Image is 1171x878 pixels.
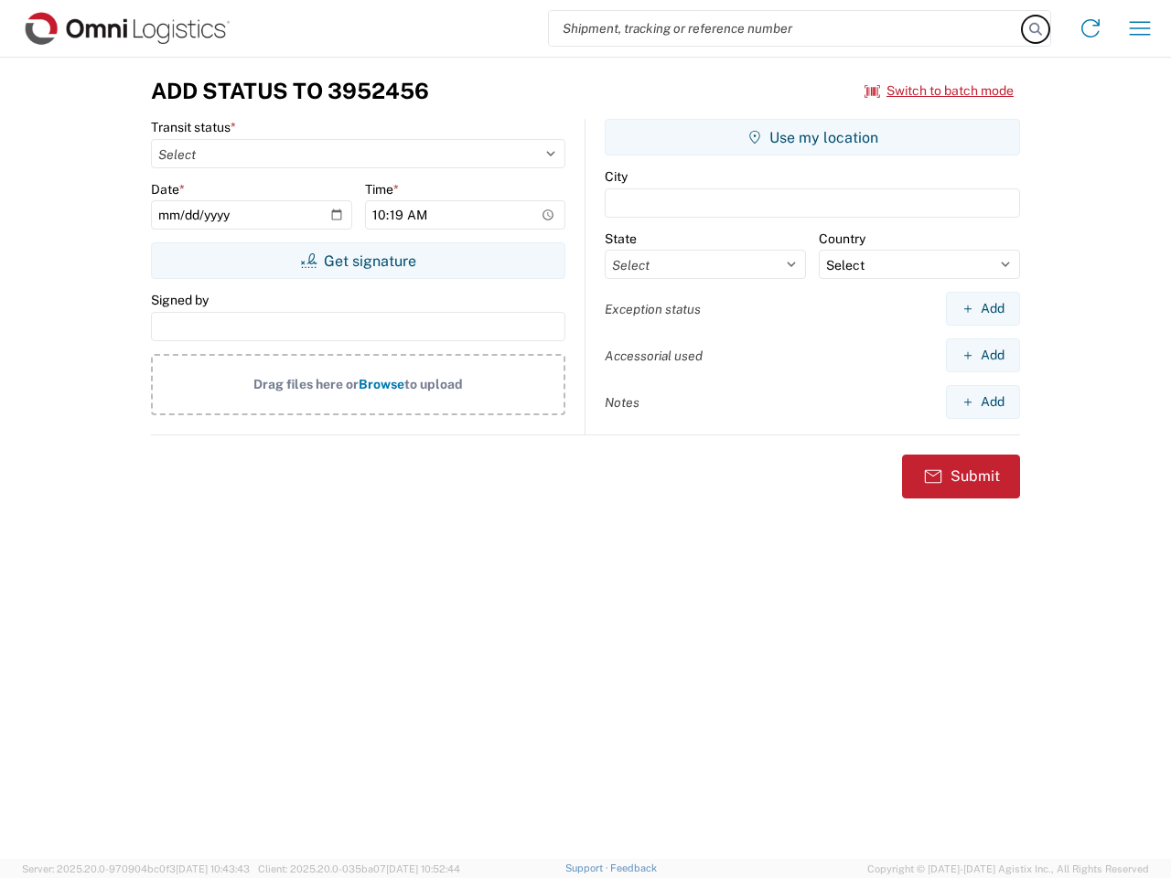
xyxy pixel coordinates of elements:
[946,385,1020,419] button: Add
[151,78,429,104] h3: Add Status to 3952456
[902,455,1020,498] button: Submit
[605,301,701,317] label: Exception status
[253,377,359,391] span: Drag files here or
[865,76,1014,106] button: Switch to batch mode
[605,119,1020,155] button: Use my location
[605,168,628,185] label: City
[605,348,703,364] label: Accessorial used
[22,863,250,874] span: Server: 2025.20.0-970904bc0f3
[565,862,611,873] a: Support
[176,863,250,874] span: [DATE] 10:43:43
[867,861,1149,877] span: Copyright © [DATE]-[DATE] Agistix Inc., All Rights Reserved
[549,11,1023,46] input: Shipment, tracking or reference number
[258,863,460,874] span: Client: 2025.20.0-035ba07
[404,377,463,391] span: to upload
[359,377,404,391] span: Browse
[819,230,865,247] label: Country
[151,181,185,198] label: Date
[946,338,1020,372] button: Add
[946,292,1020,326] button: Add
[151,242,565,279] button: Get signature
[605,230,637,247] label: State
[605,394,639,411] label: Notes
[365,181,399,198] label: Time
[151,119,236,135] label: Transit status
[386,863,460,874] span: [DATE] 10:52:44
[151,292,209,308] label: Signed by
[610,862,657,873] a: Feedback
